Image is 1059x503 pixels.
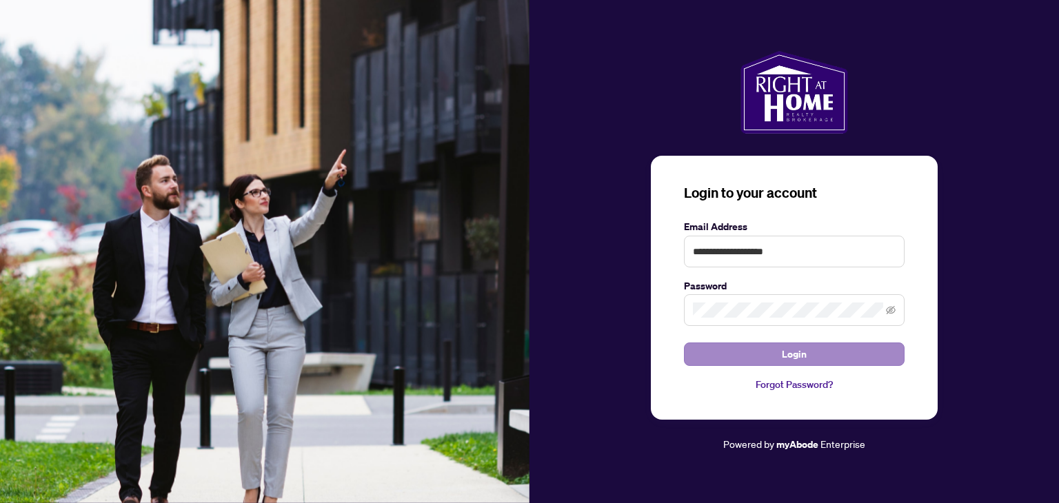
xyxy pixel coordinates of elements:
[820,438,865,450] span: Enterprise
[684,219,905,234] label: Email Address
[684,342,905,366] button: Login
[886,305,896,315] span: eye-invisible
[776,437,818,452] a: myAbode
[740,51,847,134] img: ma-logo
[723,438,774,450] span: Powered by
[684,183,905,203] h3: Login to your account
[684,278,905,294] label: Password
[782,343,807,365] span: Login
[684,377,905,392] a: Forgot Password?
